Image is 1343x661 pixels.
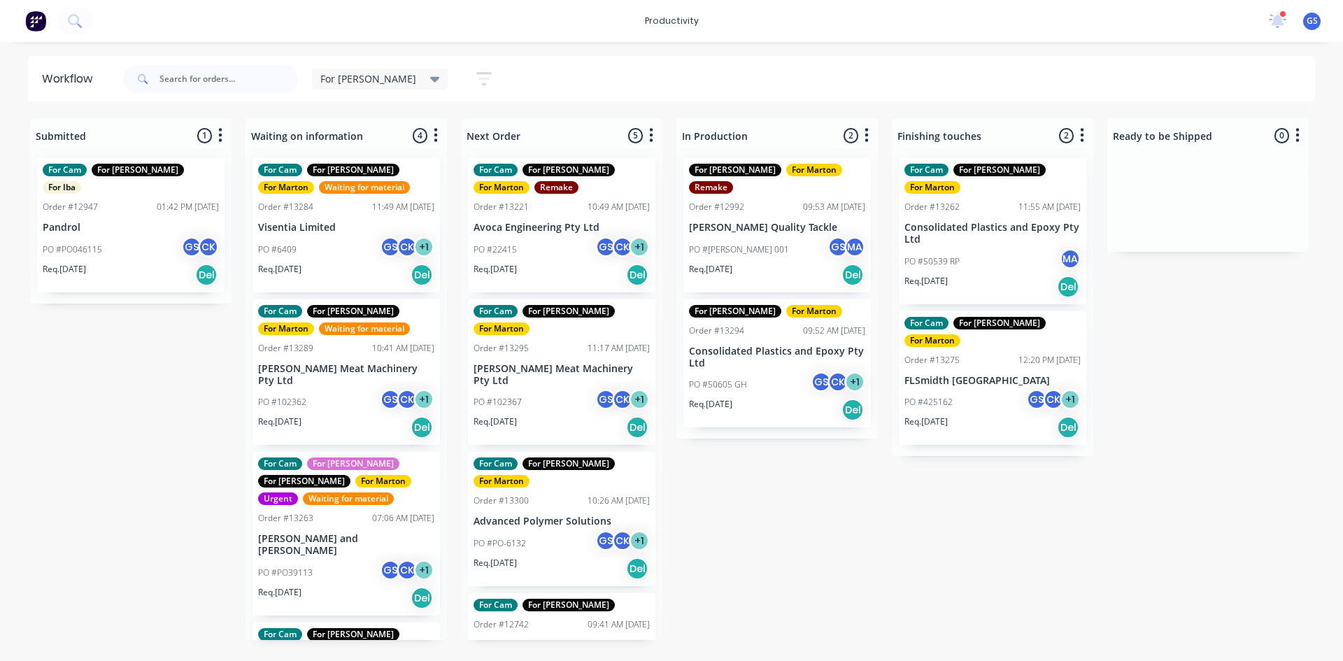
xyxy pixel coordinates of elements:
[258,628,302,641] div: For Cam
[683,299,871,428] div: For [PERSON_NAME]For MartonOrder #1329409:52 AM [DATE]Consolidated Plastics and Epoxy Pty LtdPO #...
[253,299,440,446] div: For CamFor [PERSON_NAME]For MartonWaiting for materialOrder #1328910:41 AM [DATE][PERSON_NAME] Me...
[1026,389,1047,410] div: GS
[844,236,865,257] div: MA
[258,396,306,408] p: PO #102362
[474,322,530,335] div: For Marton
[43,164,87,176] div: For Cam
[827,236,848,257] div: GS
[629,236,650,257] div: + 1
[258,164,302,176] div: For Cam
[307,457,399,470] div: For [PERSON_NAME]
[258,415,301,428] p: Req. [DATE]
[474,495,529,507] div: Order #13300
[904,164,948,176] div: For Cam
[474,222,650,234] p: Avoca Engineering Pty Ltd
[899,158,1086,304] div: For CamFor [PERSON_NAME]For MartonOrder #1326211:55 AM [DATE]Consolidated Plastics and Epoxy Pty ...
[258,181,314,194] div: For Marton
[258,342,313,355] div: Order #13289
[595,530,616,551] div: GS
[320,71,416,86] span: For [PERSON_NAME]
[25,10,46,31] img: Factory
[258,305,302,318] div: For Cam
[689,243,789,256] p: PO #[PERSON_NAME] 001
[411,416,433,439] div: Del
[37,158,225,292] div: For CamFor [PERSON_NAME]For IbaOrder #1294701:42 PM [DATE]PandrolPO #PO046115GSCKReq.[DATE]Del
[258,567,313,579] p: PO #PO39113
[588,342,650,355] div: 11:17 AM [DATE]
[904,334,960,347] div: For Marton
[307,164,399,176] div: For [PERSON_NAME]
[904,222,1081,246] p: Consolidated Plastics and Epoxy Pty Ltd
[258,492,298,505] div: Urgent
[904,375,1081,387] p: FLSmidth [GEOGRAPHIC_DATA]
[786,164,842,176] div: For Marton
[474,201,529,213] div: Order #13221
[355,475,411,488] div: For Marton
[844,371,865,392] div: + 1
[474,263,517,276] p: Req. [DATE]
[904,317,948,329] div: For Cam
[1043,389,1064,410] div: CK
[689,181,733,194] div: Remake
[474,457,518,470] div: For Cam
[689,325,744,337] div: Order #13294
[904,354,960,367] div: Order #13275
[198,236,219,257] div: CK
[413,236,434,257] div: + 1
[372,201,434,213] div: 11:49 AM [DATE]
[474,181,530,194] div: For Marton
[904,201,960,213] div: Order #13262
[803,325,865,337] div: 09:52 AM [DATE]
[380,389,401,410] div: GS
[468,299,655,446] div: For CamFor [PERSON_NAME]For MartonOrder #1329511:17 AM [DATE][PERSON_NAME] Meat Machinery Pty Ltd...
[523,457,615,470] div: For [PERSON_NAME]
[195,264,218,286] div: Del
[803,201,865,213] div: 09:53 AM [DATE]
[413,389,434,410] div: + 1
[411,264,433,286] div: Del
[474,557,517,569] p: Req. [DATE]
[258,201,313,213] div: Order #13284
[1018,201,1081,213] div: 11:55 AM [DATE]
[258,243,297,256] p: PO #6409
[157,201,219,213] div: 01:42 PM [DATE]
[474,164,518,176] div: For Cam
[397,560,418,581] div: CK
[372,342,434,355] div: 10:41 AM [DATE]
[629,389,650,410] div: + 1
[474,516,650,527] p: Advanced Polymer Solutions
[904,275,948,287] p: Req. [DATE]
[474,396,522,408] p: PO #102367
[43,263,86,276] p: Req. [DATE]
[1018,354,1081,367] div: 12:20 PM [DATE]
[397,389,418,410] div: CK
[474,243,517,256] p: PO #22415
[1057,276,1079,298] div: Del
[258,586,301,599] p: Req. [DATE]
[588,201,650,213] div: 10:49 AM [DATE]
[380,560,401,581] div: GS
[258,512,313,525] div: Order #13263
[1060,248,1081,269] div: MA
[253,452,440,616] div: For CamFor [PERSON_NAME]For [PERSON_NAME]For MartonUrgentWaiting for materialOrder #1326307:06 AM...
[523,305,615,318] div: For [PERSON_NAME]
[904,181,960,194] div: For Marton
[474,475,530,488] div: For Marton
[319,322,410,335] div: Waiting for material
[626,557,648,580] div: Del
[689,164,781,176] div: For [PERSON_NAME]
[380,236,401,257] div: GS
[841,399,864,421] div: Del
[595,389,616,410] div: GS
[689,346,865,369] p: Consolidated Plastics and Epoxy Pty Ltd
[595,236,616,257] div: GS
[474,305,518,318] div: For Cam
[689,305,781,318] div: For [PERSON_NAME]
[258,475,350,488] div: For [PERSON_NAME]
[307,305,399,318] div: For [PERSON_NAME]
[474,342,529,355] div: Order #13295
[474,618,529,631] div: Order #12742
[42,71,99,87] div: Workflow
[523,164,615,176] div: For [PERSON_NAME]
[953,164,1046,176] div: For [PERSON_NAME]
